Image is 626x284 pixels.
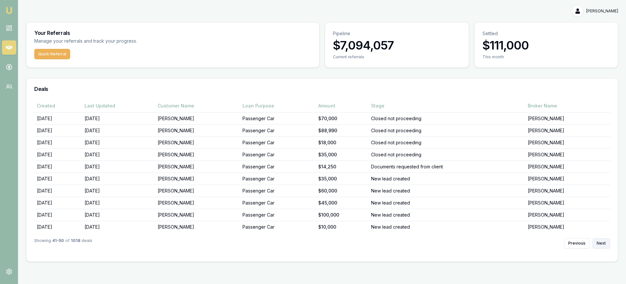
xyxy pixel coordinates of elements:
div: $14,250 [318,163,366,170]
td: [PERSON_NAME] [155,221,240,233]
td: [DATE] [82,149,155,161]
td: [DATE] [34,124,82,136]
td: [PERSON_NAME] [525,173,610,185]
td: [PERSON_NAME] [155,136,240,149]
h3: Deals [34,86,610,92]
td: [PERSON_NAME] [525,124,610,136]
div: $100,000 [318,212,366,218]
td: [DATE] [34,221,82,233]
h3: $111,000 [482,39,610,52]
p: Settled [482,30,610,37]
td: [PERSON_NAME] [155,185,240,197]
td: [PERSON_NAME] [155,173,240,185]
img: emu-icon-u.png [5,7,13,14]
td: Passenger Car [240,173,316,185]
td: Passenger Car [240,185,316,197]
td: [DATE] [82,209,155,221]
td: Closed not proceeding [368,149,525,161]
div: $45,000 [318,200,366,206]
h3: Your Referrals [34,30,311,35]
td: [DATE] [82,221,155,233]
td: Passenger Car [240,124,316,136]
td: [DATE] [82,124,155,136]
td: [DATE] [34,112,82,124]
div: $60,000 [318,188,366,194]
td: Closed not proceeding [368,124,525,136]
div: $70,000 [318,115,366,122]
td: [PERSON_NAME] [525,136,610,149]
div: This month [482,54,610,60]
button: Next [592,238,610,248]
div: Created [37,103,79,109]
td: [DATE] [82,161,155,173]
div: Loan Purpose [243,103,313,109]
td: Closed not proceeding [368,136,525,149]
td: [PERSON_NAME] [525,185,610,197]
td: [DATE] [34,173,82,185]
td: Documents requested from client [368,161,525,173]
td: [DATE] [34,185,82,197]
button: Quick Referral [34,49,70,59]
td: [PERSON_NAME] [155,209,240,221]
td: [PERSON_NAME] [155,124,240,136]
td: Passenger Car [240,221,316,233]
td: [PERSON_NAME] [155,161,240,173]
td: [PERSON_NAME] [525,221,610,233]
div: $35,000 [318,151,366,158]
div: $10,000 [318,224,366,230]
td: [PERSON_NAME] [155,112,240,124]
td: [DATE] [82,173,155,185]
strong: 41 - 50 [52,238,64,248]
td: Passenger Car [240,112,316,124]
td: [DATE] [34,149,82,161]
td: Passenger Car [240,197,316,209]
p: Pipeline [333,30,461,37]
td: New lead created [368,221,525,233]
button: Previous [564,238,590,248]
td: [PERSON_NAME] [155,149,240,161]
td: Closed not proceeding [368,112,525,124]
td: New lead created [368,197,525,209]
div: $18,000 [318,139,366,146]
div: Last Updated [85,103,152,109]
td: New lead created [368,209,525,221]
td: [DATE] [82,185,155,197]
div: Broker Name [528,103,607,109]
td: [DATE] [82,136,155,149]
strong: 1018 [71,238,80,248]
div: $88,990 [318,127,366,134]
div: Current referrals [333,54,461,60]
div: Amount [318,103,366,109]
td: Passenger Car [240,161,316,173]
td: [DATE] [34,161,82,173]
td: Passenger Car [240,149,316,161]
td: [DATE] [82,112,155,124]
td: [DATE] [34,209,82,221]
div: $35,000 [318,176,366,182]
div: Customer Name [158,103,237,109]
p: Manage your referrals and track your progress. [34,37,201,45]
td: [PERSON_NAME] [525,149,610,161]
span: [PERSON_NAME] [586,8,618,14]
div: Showing of deals [34,238,92,248]
td: Passenger Car [240,136,316,149]
td: Passenger Car [240,209,316,221]
td: [PERSON_NAME] [155,197,240,209]
td: [PERSON_NAME] [525,161,610,173]
td: New lead created [368,185,525,197]
td: [PERSON_NAME] [525,197,610,209]
div: Stage [371,103,523,109]
td: [PERSON_NAME] [525,209,610,221]
td: New lead created [368,173,525,185]
td: [DATE] [34,136,82,149]
h3: $7,094,057 [333,39,461,52]
td: [DATE] [82,197,155,209]
td: [PERSON_NAME] [525,112,610,124]
td: [DATE] [34,197,82,209]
